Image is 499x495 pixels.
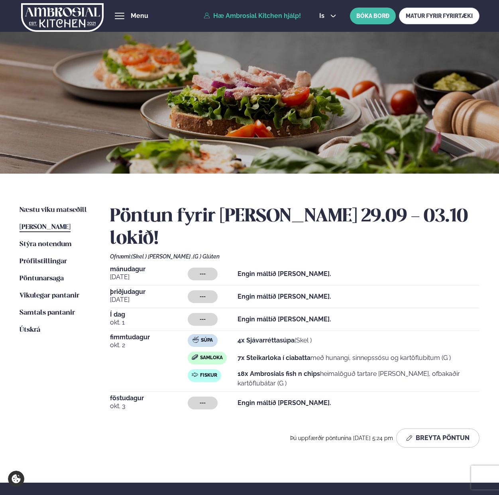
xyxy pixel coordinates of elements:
[110,318,188,327] span: okt. 1
[200,372,217,379] span: Fiskur
[110,311,188,318] span: Í dag
[110,334,188,340] span: fimmtudagur
[110,205,479,250] h2: Pöntun fyrir [PERSON_NAME] 29.09 - 03.10 lokið!
[20,207,87,213] span: Næstu viku matseðill
[110,266,188,272] span: mánudagur
[313,13,343,19] button: is
[396,428,479,448] button: Breyta Pöntun
[20,291,79,301] a: Vikulegar pantanir
[20,274,64,284] a: Pöntunarsaga
[193,337,199,343] img: soup.svg
[238,336,312,345] p: (Skel )
[200,316,206,323] span: ---
[20,241,72,248] span: Stýra notendum
[238,293,331,300] strong: Engin máltíð [PERSON_NAME].
[200,355,223,361] span: Samloka
[238,369,479,388] p: heimalöguð tartare [PERSON_NAME], ofbakaðir kartöflubátar (G )
[238,353,451,363] p: með hunangi, sinnepssósu og kartöflubitum (G )
[20,258,67,265] span: Prófílstillingar
[20,327,40,333] span: Útskrá
[20,223,71,232] a: [PERSON_NAME]
[110,401,188,411] span: okt. 3
[238,354,310,362] strong: 7x Steikarloka í ciabatta
[21,1,104,34] img: logo
[20,240,72,249] a: Stýra notendum
[20,275,64,282] span: Pöntunarsaga
[110,272,188,282] span: [DATE]
[204,12,301,20] a: Hæ Ambrosial Kitchen hjálp!
[201,337,213,344] span: Súpa
[131,253,193,260] span: (Skel ) [PERSON_NAME] ,
[20,308,75,318] a: Samtals pantanir
[192,354,198,360] img: sandwich-new-16px.svg
[8,471,24,487] a: Cookie settings
[200,400,206,406] span: ---
[238,370,320,378] strong: 18x Ambrosials fish n chips
[115,11,124,21] button: hamburger
[238,270,331,278] strong: Engin máltíð [PERSON_NAME].
[238,315,331,323] strong: Engin máltíð [PERSON_NAME].
[20,292,79,299] span: Vikulegar pantanir
[110,340,188,350] span: okt. 2
[20,325,40,335] a: Útskrá
[192,372,198,378] img: fish.svg
[20,257,67,266] a: Prófílstillingar
[238,337,295,344] strong: 4x Sjávarréttasúpa
[20,224,71,231] span: [PERSON_NAME]
[290,435,393,441] span: Þú uppfærðir pöntunina [DATE] 5:24 pm
[110,253,479,260] div: Ofnæmi:
[193,253,220,260] span: (G ) Glúten
[238,399,331,407] strong: Engin máltíð [PERSON_NAME].
[110,289,188,295] span: þriðjudagur
[399,8,479,24] a: MATUR FYRIR FYRIRTÆKI
[20,309,75,316] span: Samtals pantanir
[110,395,188,401] span: föstudagur
[200,271,206,277] span: ---
[200,293,206,300] span: ---
[319,13,327,19] span: is
[20,205,87,215] a: Næstu viku matseðill
[110,295,188,305] span: [DATE]
[350,8,396,24] button: BÓKA BORÐ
